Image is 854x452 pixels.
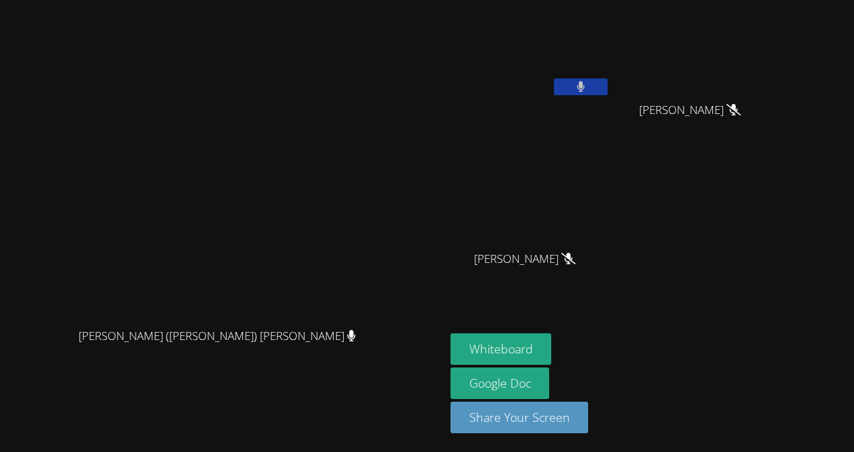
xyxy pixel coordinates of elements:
[450,368,550,399] a: Google Doc
[474,249,575,269] span: [PERSON_NAME]
[450,333,552,365] button: Whiteboard
[79,327,356,346] span: [PERSON_NAME] ([PERSON_NAME]) [PERSON_NAME]
[639,101,741,120] span: [PERSON_NAME]
[450,402,589,433] button: Share Your Screen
